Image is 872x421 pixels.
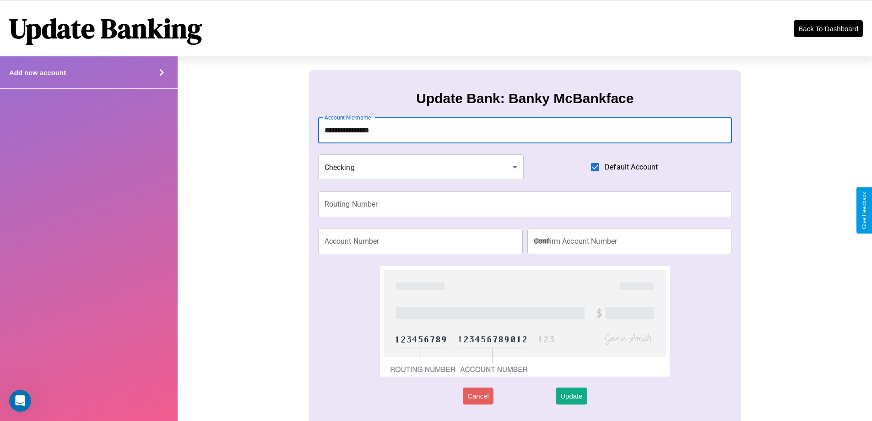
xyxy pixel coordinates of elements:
label: Account Nickname [325,114,371,121]
button: Cancel [463,388,493,405]
h1: Update Banking [9,10,202,47]
div: Checking [318,154,524,180]
button: Back To Dashboard [794,20,863,37]
button: Update [556,388,587,405]
img: check [380,266,670,377]
h4: Add new account [9,69,66,77]
h3: Update Bank: Banky McBankface [416,91,634,106]
iframe: Intercom live chat [9,390,31,412]
div: Give Feedback [861,192,867,229]
span: Default Account [605,162,658,173]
